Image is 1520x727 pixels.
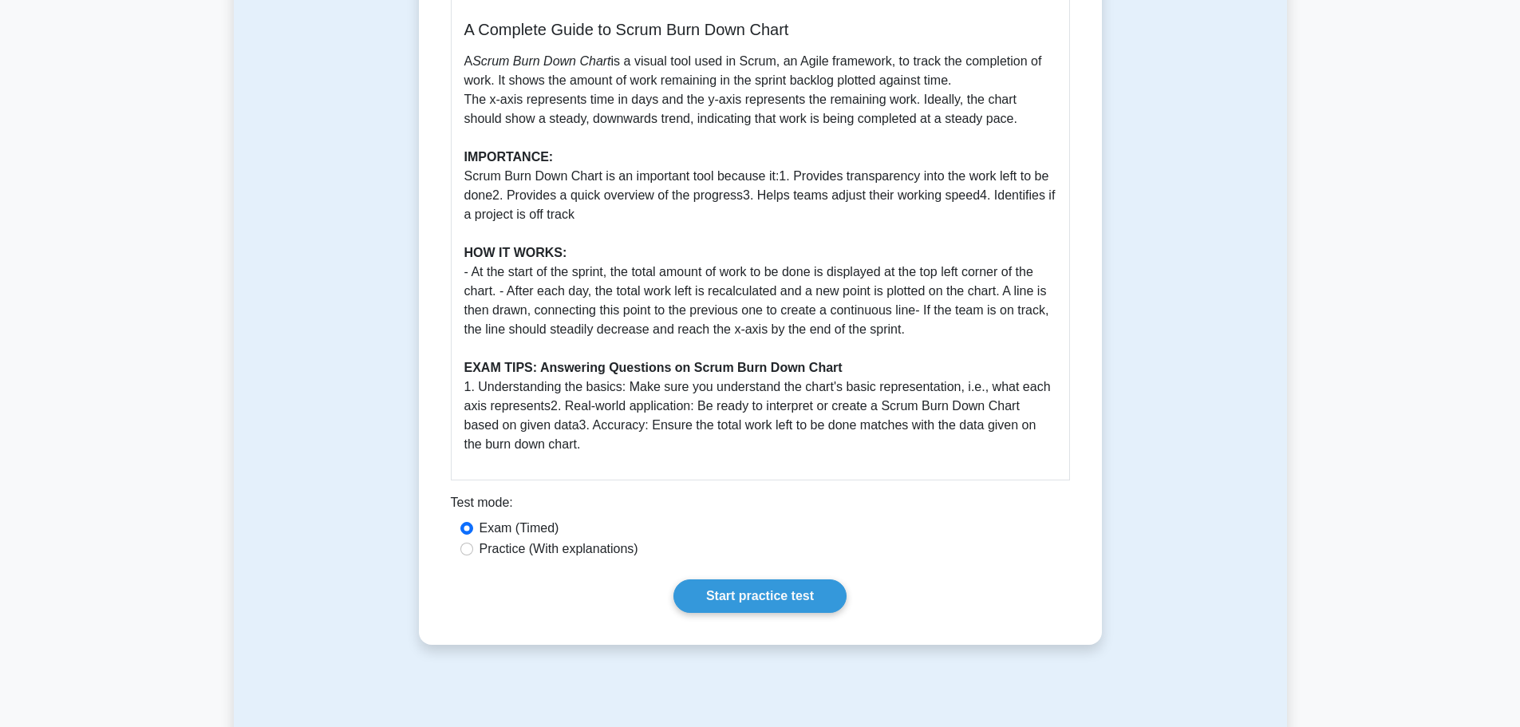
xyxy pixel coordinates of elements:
[464,150,554,164] b: IMPORTANCE:
[464,361,843,374] b: EXAM TIPS: Answering Questions on Scrum Burn Down Chart
[464,52,1056,454] p: A is a visual tool used in Scrum, an Agile framework, to track the completion of work. It shows t...
[480,539,638,559] label: Practice (With explanations)
[480,519,559,538] label: Exam (Timed)
[464,246,567,259] b: HOW IT WORKS:
[472,54,610,68] i: Scrum Burn Down Chart
[673,579,847,613] a: Start practice test
[464,20,1056,39] h5: A Complete Guide to Scrum Burn Down Chart
[451,493,1070,519] div: Test mode:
